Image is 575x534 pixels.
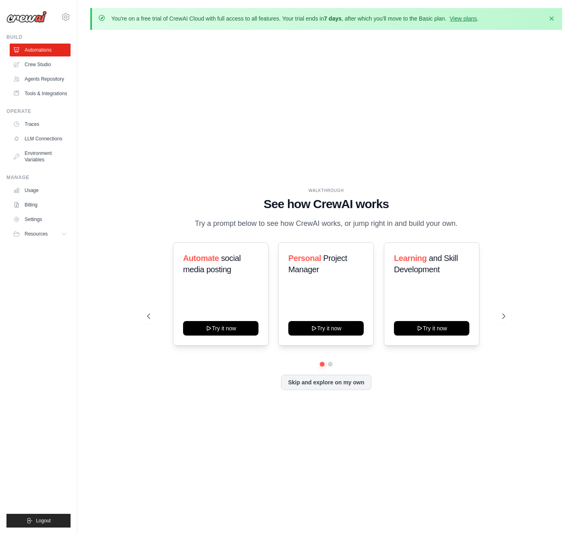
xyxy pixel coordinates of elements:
[324,15,342,22] strong: 7 days
[6,174,71,181] div: Manage
[147,197,505,211] h1: See how CrewAI works
[288,321,364,336] button: Try it now
[36,517,51,524] span: Logout
[6,11,47,23] img: Logo
[147,188,505,194] div: WALKTHROUGH
[394,254,427,263] span: Learning
[10,184,71,197] a: Usage
[6,34,71,40] div: Build
[111,15,479,23] p: You're on a free trial of CrewAI Cloud with full access to all features. Your trial ends in , aft...
[10,227,71,240] button: Resources
[6,108,71,115] div: Operate
[183,321,258,336] button: Try it now
[10,87,71,100] a: Tools & Integrations
[394,254,458,274] span: and Skill Development
[10,198,71,211] a: Billing
[288,254,321,263] span: Personal
[394,321,469,336] button: Try it now
[10,118,71,131] a: Traces
[25,231,48,237] span: Resources
[10,213,71,226] a: Settings
[10,44,71,56] a: Automations
[6,514,71,528] button: Logout
[10,147,71,166] a: Environment Variables
[183,254,219,263] span: Automate
[10,58,71,71] a: Crew Studio
[450,15,477,22] a: View plans
[10,73,71,86] a: Agents Repository
[191,218,462,229] p: Try a prompt below to see how CrewAI works, or jump right in and build your own.
[10,132,71,145] a: LLM Connections
[281,375,371,390] button: Skip and explore on my own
